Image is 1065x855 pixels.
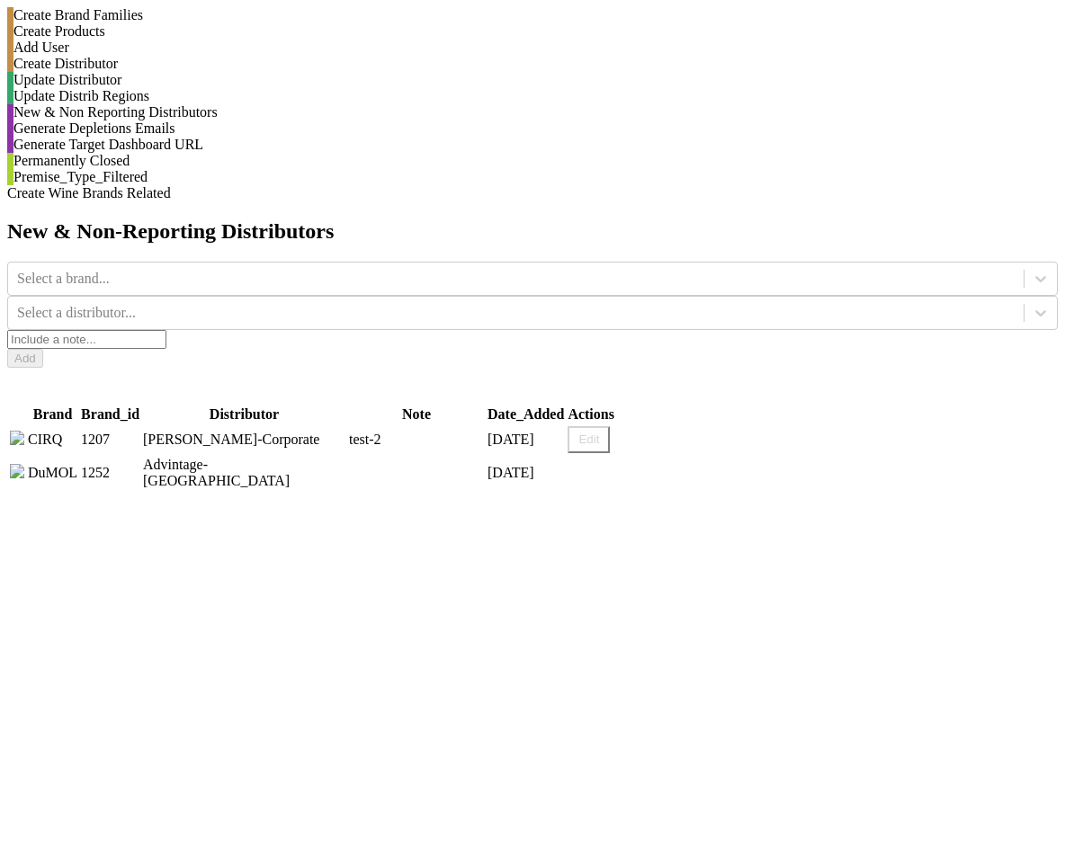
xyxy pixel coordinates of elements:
[7,219,1058,244] h2: New & Non-Reporting Distributors
[487,405,565,423] th: Date_Added
[487,456,565,490] td: [DATE]
[13,104,1058,120] div: New & Non Reporting Distributors
[27,456,78,490] td: DuMOL
[348,405,485,423] th: Note
[13,88,1058,104] div: Update Distrib Regions
[80,425,140,454] td: 1207
[13,23,1058,40] div: Create Products
[13,7,1058,23] div: Create Brand Families
[10,431,24,445] img: delete.svg
[7,349,43,368] button: Add
[13,40,1058,56] div: Add User
[567,405,793,423] th: Actions
[13,169,1058,185] div: Premise_Type_Filtered
[348,425,485,454] td: test-2
[80,405,140,423] th: Brand_id
[13,153,1058,169] div: Permanently Closed
[80,456,140,490] td: 1252
[13,137,1058,153] div: Generate Target Dashboard URL
[7,330,166,349] input: Include a note...
[142,405,346,423] th: Distributor
[568,426,610,453] button: Edit
[487,425,565,454] td: [DATE]
[13,56,1058,72] div: Create Distributor
[27,425,78,454] td: CIRQ
[13,72,1058,88] div: Update Distributor
[7,185,1058,201] div: Create Wine Brands Related
[13,120,1058,137] div: Generate Depletions Emails
[27,405,78,423] th: Brand
[142,456,346,490] td: Advintage-[GEOGRAPHIC_DATA]
[142,425,346,454] td: [PERSON_NAME]-Corporate
[10,464,24,478] img: delete.svg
